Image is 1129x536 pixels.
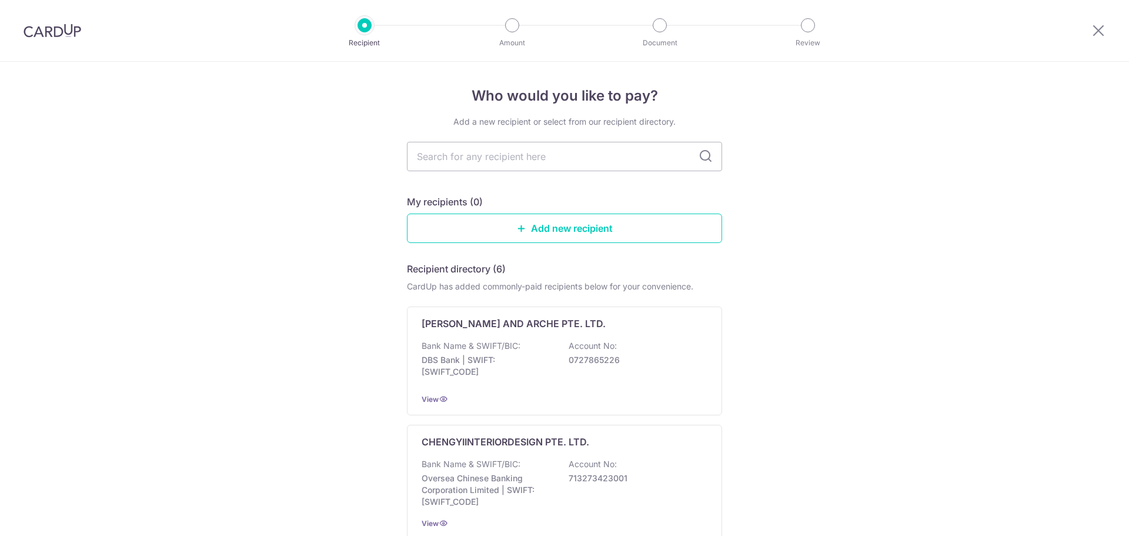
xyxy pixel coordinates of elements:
[321,37,408,49] p: Recipient
[422,340,520,352] p: Bank Name & SWIFT/BIC:
[569,354,700,366] p: 0727865226
[569,340,617,352] p: Account No:
[422,395,439,404] a: View
[422,519,439,528] a: View
[407,214,722,243] a: Add new recipient
[469,37,556,49] p: Amount
[422,458,520,470] p: Bank Name & SWIFT/BIC:
[407,262,506,276] h5: Recipient directory (6)
[422,435,589,449] p: CHENGYIINTERIORDESIGN PTE. LTD.
[407,142,722,171] input: Search for any recipient here
[422,472,553,508] p: Oversea Chinese Banking Corporation Limited | SWIFT: [SWIFT_CODE]
[616,37,703,49] p: Document
[407,85,722,106] h4: Who would you like to pay?
[24,24,81,38] img: CardUp
[422,354,553,378] p: DBS Bank | SWIFT: [SWIFT_CODE]
[407,116,722,128] div: Add a new recipient or select from our recipient directory.
[764,37,851,49] p: Review
[407,281,722,292] div: CardUp has added commonly-paid recipients below for your convenience.
[407,195,483,209] h5: My recipients (0)
[569,472,700,484] p: 713273423001
[1054,501,1117,530] iframe: Opens a widget where you can find more information
[569,458,617,470] p: Account No:
[422,317,606,331] p: [PERSON_NAME] AND ARCHE PTE. LTD.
